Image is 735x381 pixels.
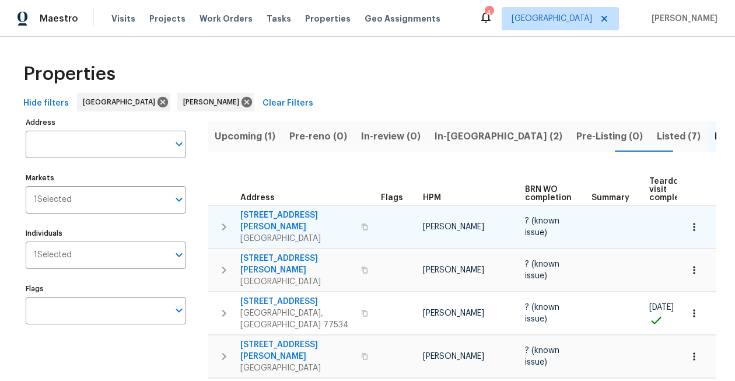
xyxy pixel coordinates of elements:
[305,13,351,25] span: Properties
[240,209,354,233] span: [STREET_ADDRESS][PERSON_NAME]
[83,96,160,108] span: [GEOGRAPHIC_DATA]
[381,194,403,202] span: Flags
[183,96,244,108] span: [PERSON_NAME]
[365,13,440,25] span: Geo Assignments
[19,93,73,114] button: Hide filters
[171,247,187,263] button: Open
[289,128,347,145] span: Pre-reno (0)
[525,303,559,323] span: ? (known issue)
[23,96,69,111] span: Hide filters
[111,13,135,25] span: Visits
[240,276,354,288] span: [GEOGRAPHIC_DATA]
[591,194,629,202] span: Summary
[423,266,484,274] span: [PERSON_NAME]
[240,194,275,202] span: Address
[525,186,572,202] span: BRN WO completion
[240,339,354,362] span: [STREET_ADDRESS][PERSON_NAME]
[649,177,690,202] span: Teardown visit complete
[512,13,592,25] span: [GEOGRAPHIC_DATA]
[171,302,187,319] button: Open
[525,260,559,280] span: ? (known issue)
[423,352,484,361] span: [PERSON_NAME]
[423,194,441,202] span: HPM
[240,233,354,244] span: [GEOGRAPHIC_DATA]
[34,195,72,205] span: 1 Selected
[485,7,493,19] div: 4
[525,347,559,366] span: ? (known issue)
[647,13,717,25] span: [PERSON_NAME]
[26,119,186,126] label: Address
[240,253,354,276] span: [STREET_ADDRESS][PERSON_NAME]
[262,96,313,111] span: Clear Filters
[423,309,484,317] span: [PERSON_NAME]
[215,128,275,145] span: Upcoming (1)
[77,93,170,111] div: [GEOGRAPHIC_DATA]
[199,13,253,25] span: Work Orders
[576,128,643,145] span: Pre-Listing (0)
[26,285,186,292] label: Flags
[26,174,186,181] label: Markets
[258,93,318,114] button: Clear Filters
[240,307,354,331] span: [GEOGRAPHIC_DATA], [GEOGRAPHIC_DATA] 77534
[361,128,421,145] span: In-review (0)
[171,191,187,208] button: Open
[240,296,354,307] span: [STREET_ADDRESS]
[171,136,187,152] button: Open
[525,217,559,237] span: ? (known issue)
[149,13,185,25] span: Projects
[23,68,116,80] span: Properties
[423,223,484,231] span: [PERSON_NAME]
[657,128,701,145] span: Listed (7)
[34,250,72,260] span: 1 Selected
[26,230,186,237] label: Individuals
[649,303,674,312] span: [DATE]
[177,93,254,111] div: [PERSON_NAME]
[40,13,78,25] span: Maestro
[267,15,291,23] span: Tasks
[240,362,354,374] span: [GEOGRAPHIC_DATA]
[435,128,562,145] span: In-[GEOGRAPHIC_DATA] (2)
